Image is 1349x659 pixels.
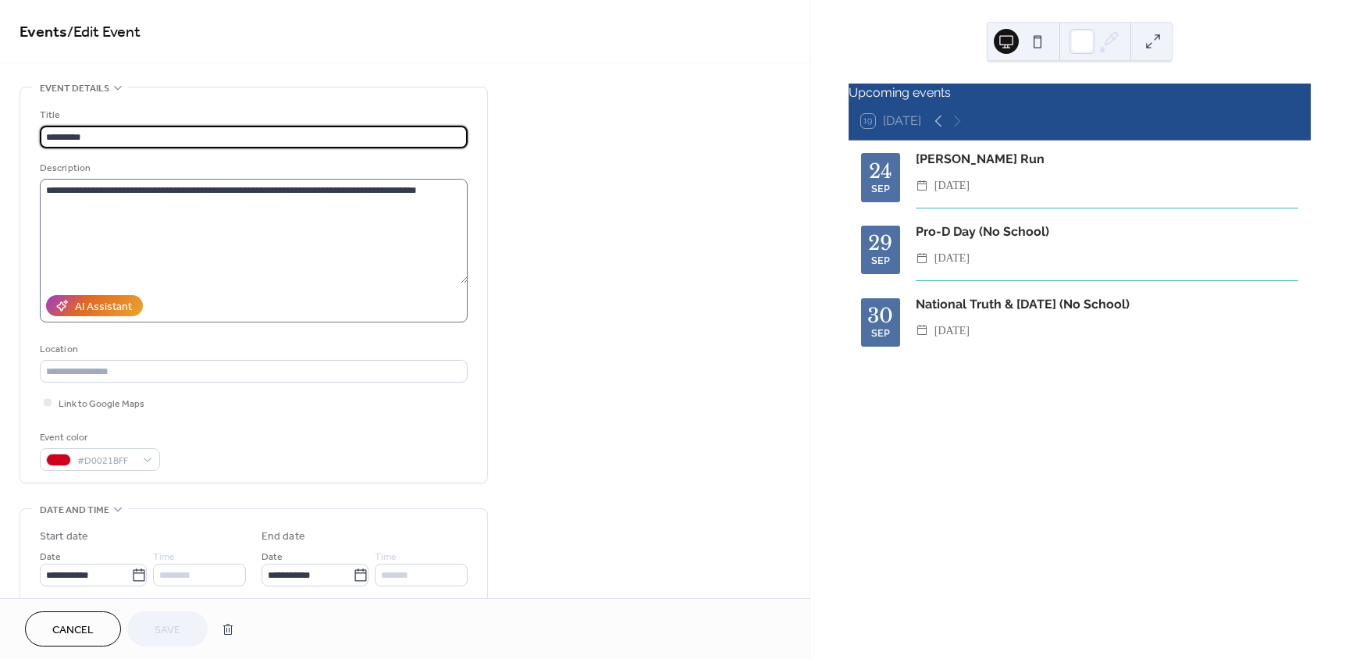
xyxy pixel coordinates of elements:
div: Location [40,341,464,358]
div: Sep [871,256,890,266]
div: Title [40,107,464,123]
div: AI Assistant [75,299,132,315]
span: [DATE] [934,322,970,340]
span: Link to Google Maps [59,396,144,412]
span: Date [262,549,283,565]
div: 24 [869,162,892,181]
span: Date [40,549,61,565]
span: Date and time [40,502,109,518]
div: Sep [871,329,890,339]
button: AI Assistant [46,295,143,316]
div: Start date [40,529,88,545]
div: Upcoming events [849,84,1311,102]
div: Pro-D Day (No School) [916,223,1298,241]
div: Description [40,160,464,176]
span: Event details [40,80,109,97]
span: / Edit Event [67,17,141,48]
div: [PERSON_NAME] Run [916,150,1298,169]
div: ​ [916,176,928,195]
span: Cancel [52,622,94,639]
span: #D0021BFF [77,453,135,469]
div: End date [262,529,305,545]
span: [DATE] [934,176,970,195]
div: National Truth & [DATE] (No School) [916,295,1298,314]
div: ​ [916,322,928,340]
a: Events [20,17,67,48]
div: Sep [871,184,890,194]
span: [DATE] [934,249,970,268]
span: Time [375,549,397,565]
button: Cancel [25,611,121,647]
div: 30 [867,306,893,326]
div: 29 [868,233,892,253]
div: Event color [40,429,157,446]
div: ​ [916,249,928,268]
span: Time [153,549,175,565]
